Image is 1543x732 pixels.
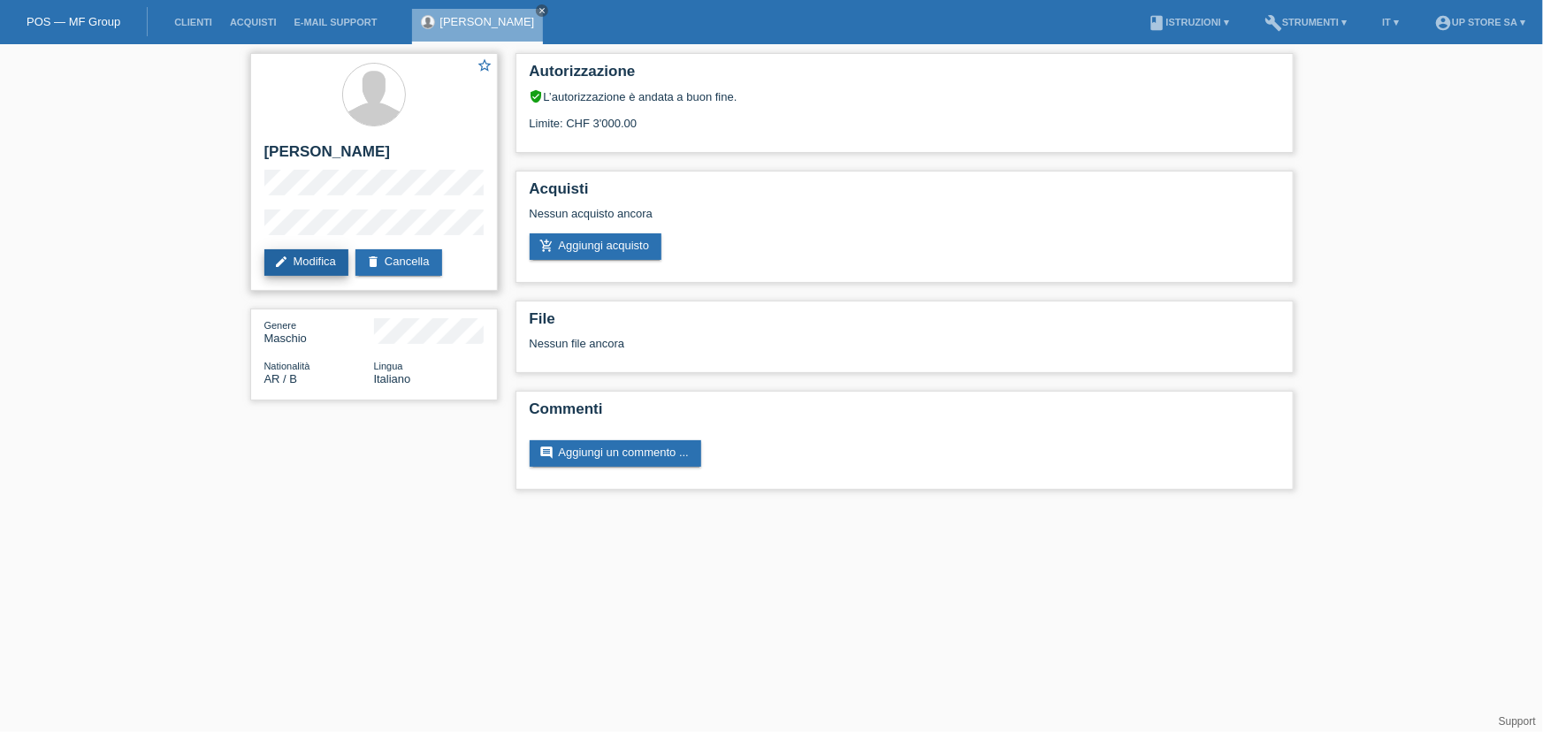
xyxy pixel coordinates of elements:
i: verified_user [530,89,544,103]
a: POS — MF Group [27,15,120,28]
a: bookIstruzioni ▾ [1140,17,1238,27]
i: delete [366,255,380,269]
a: Support [1499,715,1536,728]
h2: Commenti [530,400,1279,427]
a: star_border [477,57,493,76]
i: account_circle [1434,14,1452,32]
a: close [536,4,548,17]
span: Nationalità [264,361,310,371]
a: editModifica [264,249,348,276]
a: Acquisti [221,17,286,27]
h2: Autorizzazione [530,63,1279,89]
a: IT ▾ [1373,17,1408,27]
span: Argentina / B / 26.05.2021 [264,372,298,385]
span: Genere [264,320,297,331]
i: add_shopping_cart [540,239,554,253]
h2: [PERSON_NAME] [264,143,484,170]
a: account_circleUp Store SA ▾ [1425,17,1534,27]
div: Nessun file ancora [530,337,1070,350]
span: Lingua [374,361,403,371]
i: edit [275,255,289,269]
i: comment [540,446,554,460]
i: star_border [477,57,493,73]
i: close [538,6,546,15]
i: book [1149,14,1166,32]
div: Nessun acquisto ancora [530,207,1279,233]
div: Limite: CHF 3'000.00 [530,103,1279,130]
a: [PERSON_NAME] [439,15,534,28]
div: Maschio [264,318,374,345]
a: Clienti [165,17,221,27]
h2: Acquisti [530,180,1279,207]
h2: File [530,310,1279,337]
a: commentAggiungi un commento ... [530,440,701,467]
span: Italiano [374,372,411,385]
a: buildStrumenti ▾ [1256,17,1356,27]
div: L’autorizzazione è andata a buon fine. [530,89,1279,103]
i: build [1264,14,1282,32]
a: deleteCancella [355,249,442,276]
a: E-mail Support [286,17,386,27]
a: add_shopping_cartAggiungi acquisto [530,233,662,260]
